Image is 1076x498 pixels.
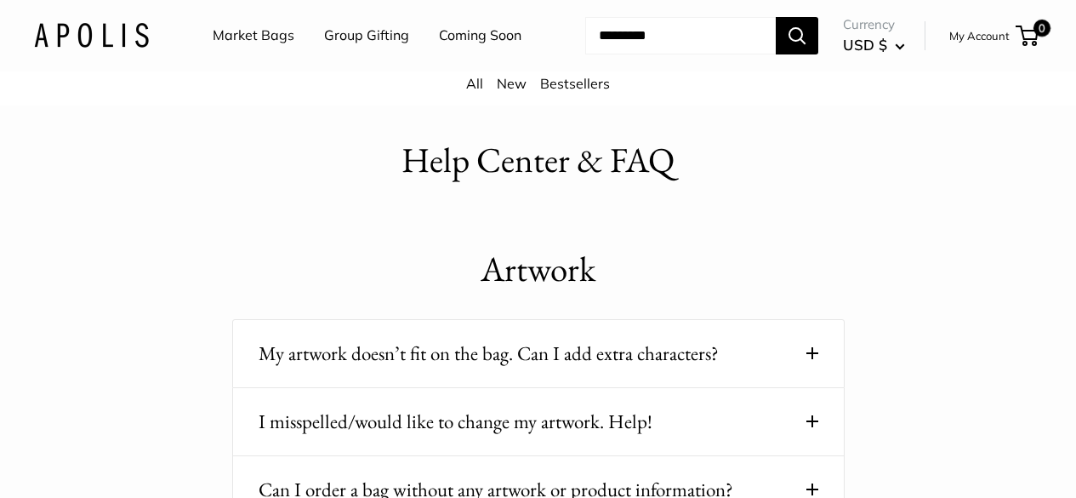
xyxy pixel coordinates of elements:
[843,36,887,54] span: USD $
[232,244,845,295] h1: Artwork
[585,17,776,54] input: Search...
[34,23,149,48] img: Apolis
[466,75,483,92] a: All
[259,337,818,370] button: My artwork doesn’t fit on the bag. Can I add extra characters?
[949,26,1010,46] a: My Account
[1033,20,1050,37] span: 0
[401,135,675,186] h1: Help Center & FAQ
[1017,26,1039,46] a: 0
[776,17,818,54] button: Search
[439,23,521,49] a: Coming Soon
[259,405,818,438] button: I misspelled/would like to change my artwork. Help!
[843,13,905,37] span: Currency
[843,31,905,59] button: USD $
[497,75,527,92] a: New
[540,75,610,92] a: Bestsellers
[213,23,294,49] a: Market Bags
[324,23,409,49] a: Group Gifting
